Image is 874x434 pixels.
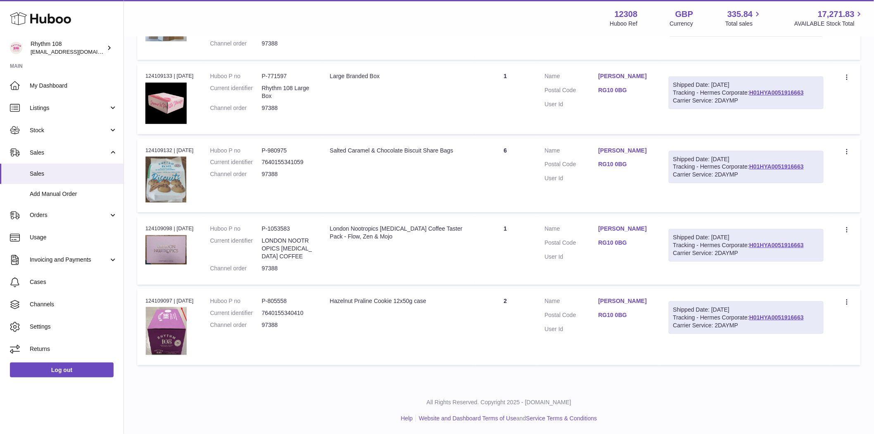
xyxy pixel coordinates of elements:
img: 123081753871449.jpg [145,235,187,265]
dt: Name [545,72,598,82]
div: Salted Caramel & Chocolate Biscuit Share Bags [330,147,466,155]
span: Sales [30,170,117,178]
div: Large Branded Box [330,72,466,80]
span: 17,271.83 [818,9,855,20]
td: 2 [475,289,537,365]
a: Website and Dashboard Terms of Use [419,415,516,422]
dd: 97388 [262,170,313,178]
span: Orders [30,211,109,219]
a: RG10 0BG [598,239,652,247]
a: RG10 0BG [598,160,652,168]
div: London Nootropics [MEDICAL_DATA] Coffee Taster Pack - Flow, Zen & Mojo [330,225,466,241]
td: 6 [475,138,537,213]
td: 1 [475,64,537,134]
dt: Huboo P no [210,147,262,155]
dt: Name [545,225,598,235]
span: Settings [30,323,117,331]
span: Returns [30,345,117,353]
span: Channels [30,300,117,308]
p: All Rights Reserved. Copyright 2025 - [DOMAIN_NAME] [131,398,867,406]
a: RG10 0BG [598,86,652,94]
dd: 7640155340410 [262,309,313,317]
a: H01HYA0051916663 [749,163,804,170]
dt: User Id [545,174,598,182]
div: 124109097 | [DATE] [145,297,194,305]
div: Tracking - Hermes Corporate: [669,301,824,334]
dt: Current identifier [210,309,262,317]
dd: Rhythm 108 Large Box [262,84,313,100]
span: AVAILABLE Stock Total [794,20,864,28]
div: 124109098 | [DATE] [145,225,194,232]
dt: Postal Code [545,160,598,170]
li: and [416,415,597,422]
dd: 7640155341059 [262,158,313,166]
dd: 97388 [262,104,313,112]
dd: P-980975 [262,147,313,155]
img: 123081684744870.jpg [145,83,187,124]
dd: P-771597 [262,72,313,80]
div: Rhythm 108 [31,40,105,56]
div: Tracking - Hermes Corporate: [669,76,824,109]
a: Help [401,415,413,422]
img: 1713955972.JPG [145,157,187,203]
a: H01HYA0051916663 [749,314,804,321]
div: Shipped Date: [DATE] [673,234,819,241]
div: Carrier Service: 2DAYMP [673,97,819,105]
dt: User Id [545,100,598,108]
dt: Name [545,147,598,157]
a: H01HYA0051916663 [749,242,804,248]
span: Sales [30,149,109,157]
dt: Current identifier [210,158,262,166]
a: [PERSON_NAME] [598,297,652,305]
strong: 12308 [615,9,638,20]
a: [PERSON_NAME] [598,147,652,155]
div: 124109133 | [DATE] [145,72,194,80]
div: Shipped Date: [DATE] [673,306,819,314]
div: 124109132 | [DATE] [145,147,194,154]
dt: Postal Code [545,311,598,321]
dt: Channel order [210,170,262,178]
a: Log out [10,362,114,377]
div: Shipped Date: [DATE] [673,155,819,163]
a: 17,271.83 AVAILABLE Stock Total [794,9,864,28]
dd: P-1053583 [262,225,313,233]
span: Listings [30,104,109,112]
strong: GBP [675,9,693,20]
span: 335.84 [727,9,753,20]
span: Total sales [725,20,762,28]
a: [PERSON_NAME] [598,72,652,80]
div: Shipped Date: [DATE] [673,81,819,89]
dt: Channel order [210,265,262,272]
dt: Huboo P no [210,297,262,305]
dt: Channel order [210,40,262,48]
dt: User Id [545,325,598,333]
div: Hazelnut Praline Cookie 12x50g case [330,297,466,305]
dt: Channel order [210,321,262,329]
dd: 97388 [262,321,313,329]
dt: User Id [545,253,598,261]
dt: Postal Code [545,239,598,249]
dt: Huboo P no [210,225,262,233]
a: 335.84 Total sales [725,9,762,28]
span: Cases [30,278,117,286]
img: internalAdmin-12308@internal.huboo.com [10,42,22,54]
a: RG10 0BG [598,311,652,319]
span: Invoicing and Payments [30,256,109,264]
dt: Channel order [210,104,262,112]
span: Add Manual Order [30,190,117,198]
a: [PERSON_NAME] [598,225,652,233]
div: Huboo Ref [610,20,638,28]
img: 1688048193.JPG [145,307,187,355]
div: Currency [670,20,693,28]
div: Carrier Service: 2DAYMP [673,249,819,257]
dd: 97388 [262,40,313,48]
a: H01HYA0051916663 [749,89,804,96]
div: Carrier Service: 2DAYMP [673,322,819,329]
td: 1 [475,217,537,284]
dd: LONDON NOOTROPICS [MEDICAL_DATA] COFFEE [262,237,313,260]
div: Tracking - Hermes Corporate: [669,151,824,184]
div: Carrier Service: 2DAYMP [673,171,819,179]
a: Service Terms & Conditions [526,415,597,422]
dd: 97388 [262,265,313,272]
span: Stock [30,126,109,134]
